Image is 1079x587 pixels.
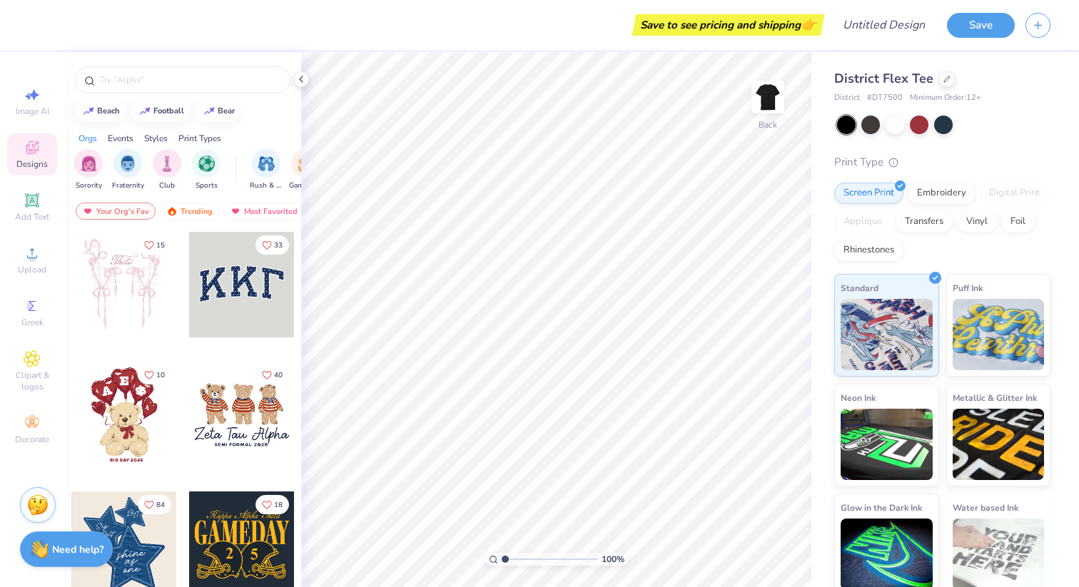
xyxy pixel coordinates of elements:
img: Puff Ink [953,299,1045,370]
div: filter for Sports [192,149,221,191]
img: trending.gif [166,206,178,216]
div: Transfers [896,211,953,233]
div: filter for Fraternity [112,149,144,191]
img: Fraternity Image [120,155,136,172]
img: trend_line.gif [83,107,94,116]
button: Save [947,13,1015,38]
div: filter for Rush & Bid [250,149,283,191]
button: filter button [192,149,221,191]
button: football [131,101,191,122]
span: 10 [156,372,165,379]
span: 84 [156,501,165,509]
span: Designs [16,158,48,170]
span: Metallic & Glitter Ink [953,390,1037,405]
div: Digital Print [980,183,1049,204]
span: # DT7500 [867,92,903,104]
div: Applique [834,211,891,233]
div: filter for Game Day [289,149,322,191]
span: District Flex Tee [834,70,933,87]
input: Untitled Design [831,11,936,39]
div: Events [108,132,133,145]
img: Back [754,83,782,111]
span: Upload [18,264,46,275]
button: filter button [289,149,322,191]
button: beach [75,101,126,122]
img: trend_line.gif [139,107,151,116]
button: filter button [112,149,144,191]
img: most_fav.gif [82,206,93,216]
button: Like [255,235,289,255]
div: Save to see pricing and shipping [636,14,821,36]
span: Minimum Order: 12 + [910,92,981,104]
span: Image AI [16,106,49,117]
div: filter for Sorority [74,149,103,191]
div: beach [97,107,120,115]
span: Puff Ink [953,280,983,295]
div: filter for Club [153,149,181,191]
div: Foil [1001,211,1035,233]
span: Club [159,180,175,191]
span: Standard [841,280,878,295]
span: 👉 [801,16,816,33]
div: Embroidery [908,183,976,204]
img: Sorority Image [81,155,97,172]
div: bear [218,107,235,115]
img: Standard [841,299,933,370]
button: filter button [250,149,283,191]
span: Sorority [76,180,102,191]
img: Club Image [159,155,175,172]
button: Like [255,495,289,514]
div: Screen Print [834,183,903,204]
span: Rush & Bid [250,180,283,191]
div: Back [759,118,777,131]
span: 15 [156,242,165,249]
strong: Need help? [52,543,103,556]
div: Most Favorited [223,203,304,220]
span: Neon Ink [841,390,876,405]
button: Like [138,365,171,384]
button: Like [138,235,171,255]
span: 40 [274,372,283,379]
div: Print Types [178,132,221,145]
span: Fraternity [112,180,144,191]
button: Like [138,495,171,514]
img: trend_line.gif [203,107,215,116]
span: District [834,92,860,104]
div: football [153,107,184,115]
button: filter button [153,149,181,191]
div: Print Type [834,154,1050,170]
div: Rhinestones [834,240,903,261]
button: filter button [74,149,103,191]
span: Add Text [15,211,49,223]
span: Water based Ink [953,500,1018,515]
div: Vinyl [957,211,997,233]
img: Neon Ink [841,409,933,480]
span: 33 [274,242,283,249]
input: Try "Alpha" [98,73,281,87]
div: Styles [144,132,168,145]
img: Sports Image [198,155,215,172]
button: Like [255,365,289,384]
span: Game Day [289,180,322,191]
span: Glow in the Dark Ink [841,500,922,515]
span: Clipart & logos [7,369,57,392]
div: Your Org's Fav [76,203,156,220]
img: Game Day Image [298,155,314,172]
span: Decorate [15,434,49,445]
span: 18 [274,501,283,509]
span: 100 % [602,553,624,566]
div: Trending [160,203,219,220]
div: Orgs [78,132,97,145]
span: Sports [196,180,218,191]
img: Metallic & Glitter Ink [953,409,1045,480]
button: bear [196,101,241,122]
span: Greek [21,317,44,328]
img: most_fav.gif [230,206,241,216]
img: Rush & Bid Image [258,155,275,172]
